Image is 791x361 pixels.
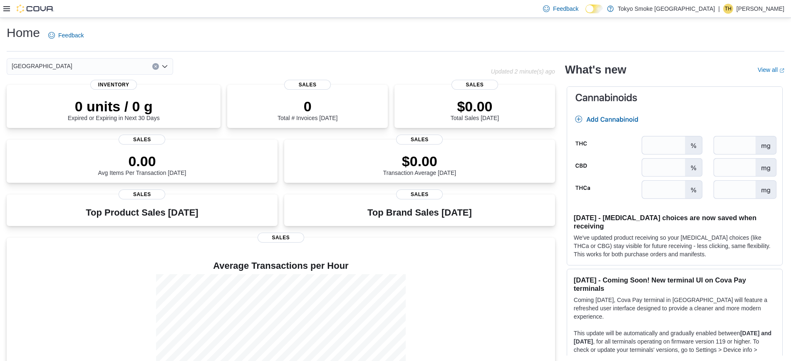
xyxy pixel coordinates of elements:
[367,208,472,218] h3: Top Brand Sales [DATE]
[383,153,456,176] div: Transaction Average [DATE]
[736,4,784,14] p: [PERSON_NAME]
[451,98,499,115] p: $0.00
[284,80,331,90] span: Sales
[718,4,720,14] p: |
[7,25,40,41] h1: Home
[491,68,555,75] p: Updated 2 minute(s) ago
[574,276,776,292] h3: [DATE] - Coming Soon! New terminal UI on Cova Pay terminals
[68,98,160,115] p: 0 units / 0 g
[98,153,186,169] p: 0.00
[13,261,548,271] h4: Average Transactions per Hour
[540,0,582,17] a: Feedback
[258,233,304,243] span: Sales
[565,63,626,76] h2: What's new
[58,31,84,39] span: Feedback
[574,330,771,345] strong: [DATE] and [DATE]
[574,296,776,321] p: Coming [DATE], Cova Pay terminal in [GEOGRAPHIC_DATA] will feature a refreshed user interface des...
[152,63,159,70] button: Clear input
[45,27,87,44] a: Feedback
[68,98,160,121] div: Expired or Expiring in Next 30 Days
[161,63,168,70] button: Open list of options
[618,4,715,14] p: Tokyo Smoke [GEOGRAPHIC_DATA]
[17,5,54,13] img: Cova
[119,189,165,199] span: Sales
[396,135,443,145] span: Sales
[90,80,137,90] span: Inventory
[12,61,72,71] span: [GEOGRAPHIC_DATA]
[451,80,498,90] span: Sales
[725,4,731,14] span: TH
[383,153,456,169] p: $0.00
[278,98,337,115] p: 0
[278,98,337,121] div: Total # Invoices [DATE]
[779,68,784,73] svg: External link
[451,98,499,121] div: Total Sales [DATE]
[553,5,578,13] span: Feedback
[723,4,733,14] div: Trishauna Hyatt
[119,135,165,145] span: Sales
[574,214,776,230] h3: [DATE] - [MEDICAL_DATA] choices are now saved when receiving
[758,66,784,73] a: View allExternal link
[86,208,198,218] h3: Top Product Sales [DATE]
[585,5,603,13] input: Dark Mode
[98,153,186,176] div: Avg Items Per Transaction [DATE]
[574,233,776,258] p: We've updated product receiving so your [MEDICAL_DATA] choices (like THCa or CBG) stay visible fo...
[396,189,443,199] span: Sales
